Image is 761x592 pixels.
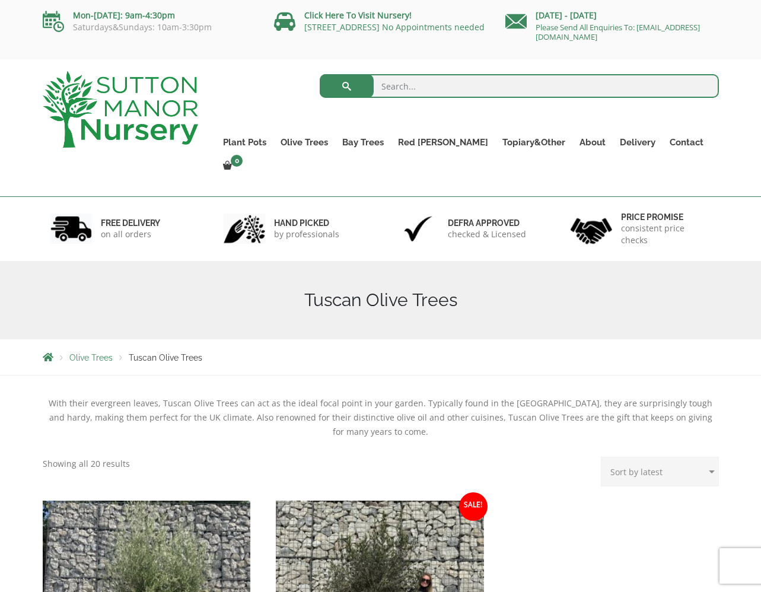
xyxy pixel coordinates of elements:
[274,228,339,240] p: by professionals
[505,8,719,23] p: [DATE] - [DATE]
[536,22,700,42] a: Please Send All Enquiries To: [EMAIL_ADDRESS][DOMAIN_NAME]
[216,134,273,151] a: Plant Pots
[43,352,719,362] nav: Breadcrumbs
[43,289,719,311] h1: Tuscan Olive Trees
[304,21,485,33] a: [STREET_ADDRESS] No Appointments needed
[391,134,495,151] a: Red [PERSON_NAME]
[69,353,113,362] a: Olive Trees
[43,71,198,148] img: logo
[397,214,439,244] img: 3.jpg
[50,214,92,244] img: 1.jpg
[459,492,488,521] span: Sale!
[273,134,335,151] a: Olive Trees
[663,134,711,151] a: Contact
[613,134,663,151] a: Delivery
[101,218,160,228] h6: FREE DELIVERY
[216,158,246,174] a: 0
[274,218,339,228] h6: hand picked
[448,228,526,240] p: checked & Licensed
[621,222,711,246] p: consistent price checks
[231,155,243,167] span: 0
[320,74,719,98] input: Search...
[572,134,613,151] a: About
[495,134,572,151] a: Topiary&Other
[601,457,719,486] select: Shop order
[101,228,160,240] p: on all orders
[304,9,412,21] a: Click Here To Visit Nursery!
[335,134,391,151] a: Bay Trees
[43,396,719,439] div: With their evergreen leaves, Tuscan Olive Trees can act as the ideal focal point in your garden. ...
[621,212,711,222] h6: Price promise
[43,457,130,471] p: Showing all 20 results
[224,214,265,244] img: 2.jpg
[129,353,202,362] span: Tuscan Olive Trees
[43,8,256,23] p: Mon-[DATE]: 9am-4:30pm
[448,218,526,228] h6: Defra approved
[43,23,256,32] p: Saturdays&Sundays: 10am-3:30pm
[571,211,612,247] img: 4.jpg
